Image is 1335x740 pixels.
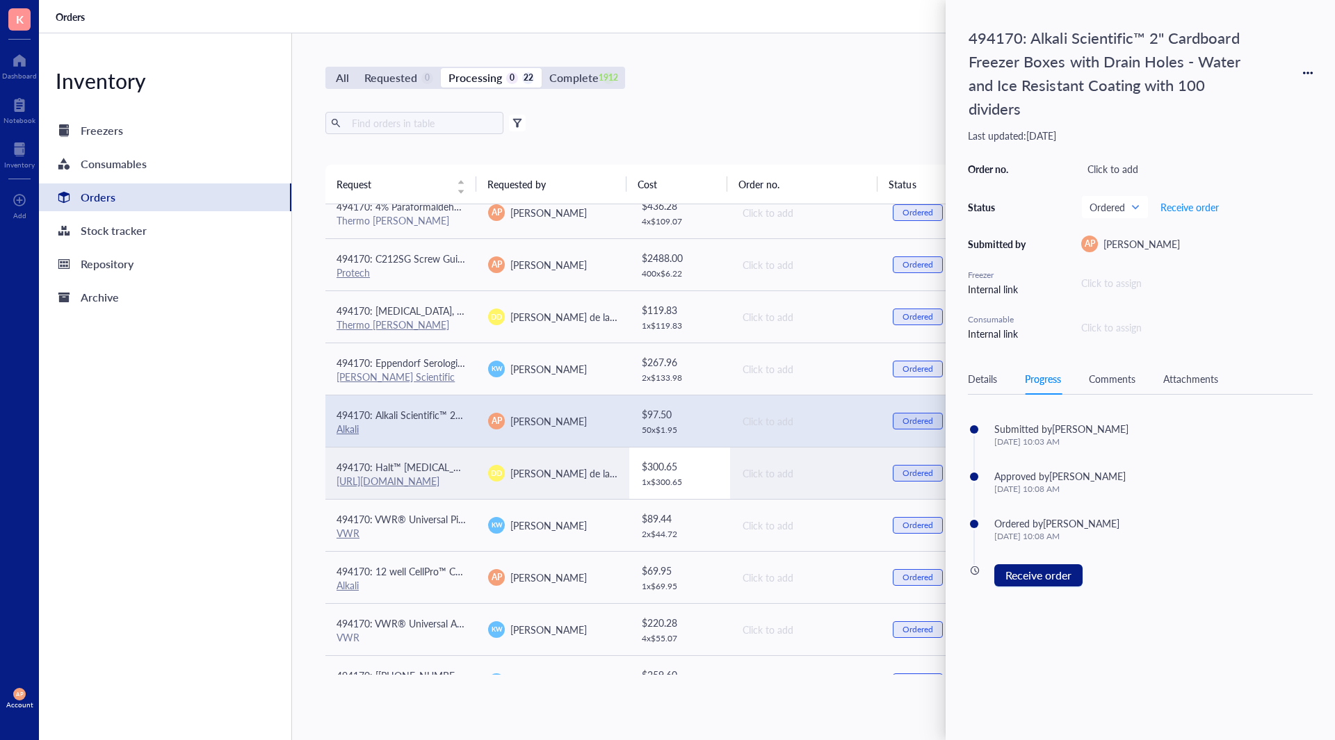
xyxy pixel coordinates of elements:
a: Archive [39,283,291,311]
div: 22 [522,72,534,84]
div: 494170: Alkali Scientific™ 2" Cardboard Freezer Boxes with Drain Holes - Water and Ice Resistant ... [962,22,1254,124]
div: Submitted [994,422,1042,435]
div: Processing [448,68,502,88]
span: 494170: 12 well CellPro™ Cell Culture Plates with Lids, Flat Bottom, Sterile [337,564,656,578]
div: $ 2488.00 [642,250,720,265]
div: $ 89.44 [642,511,720,526]
div: Click to add [743,257,871,272]
span: KW [491,520,502,530]
span: AP [492,571,502,584]
div: 50 x $ 1.95 [642,425,720,436]
span: [PERSON_NAME] de la [PERSON_NAME] [510,310,689,324]
a: Orders [39,183,291,211]
th: Cost [626,165,727,204]
span: [PERSON_NAME] [510,206,587,220]
div: 4 x $ 55.07 [642,633,720,644]
div: Account [6,700,33,709]
a: VWR [337,526,359,540]
div: 2 x $ 44.72 [642,529,720,540]
input: Find orders in table [346,113,498,133]
a: Alkali [337,578,359,592]
span: Receive order [1160,202,1219,213]
span: Request [337,176,448,192]
div: 1 x $ 69.95 [642,581,720,592]
span: 494170: VWR® Universal Pipette Tips (200uL) [337,512,536,526]
div: Submitted by [968,238,1030,250]
th: Status [877,165,978,204]
a: Consumables [39,150,291,178]
div: Notebook [3,116,35,124]
div: 0 [421,72,433,84]
div: Consumable [968,313,1030,326]
div: Ordered [903,520,933,531]
div: Click to add [743,309,871,324]
a: Inventory [4,138,35,169]
div: $ 300.65 [642,459,720,474]
div: $ 259.60 [642,667,720,682]
span: Receive order [1005,566,1071,584]
div: $ 267.96 [642,354,720,370]
div: Ordered [903,363,933,375]
div: Repository [81,254,133,274]
div: Internal link [968,281,1030,297]
td: Click to add [730,238,882,290]
div: Last updated: [DATE] [968,129,1313,142]
span: AP [492,206,502,219]
td: Click to add [730,447,882,499]
div: Click to add [743,518,871,533]
div: Ordered [903,259,933,270]
div: Details [968,371,997,386]
div: Freezer [968,269,1030,281]
div: Comments [1089,371,1135,386]
td: Click to add [730,186,882,238]
span: KW [491,364,502,374]
span: 494170: 4% Paraformaldehyde in PBS 1 L [337,199,516,213]
span: [PERSON_NAME] [510,623,587,636]
td: Click to add [730,499,882,551]
th: Requested by [476,165,627,204]
div: Click to add [743,466,871,481]
button: Receive order [1160,196,1220,218]
span: DD [491,311,502,322]
a: [URL][DOMAIN_NAME] [337,474,439,488]
div: Ordered [994,517,1033,529]
a: Protech [337,265,370,279]
th: Request [325,165,476,204]
div: Archive [81,288,119,307]
div: by [PERSON_NAME] [1042,422,1128,435]
div: $ 220.28 [642,615,720,630]
div: Click to add [1081,159,1313,179]
span: [PERSON_NAME] [510,570,587,584]
span: [PERSON_NAME] [510,362,587,376]
td: Click to add [730,395,882,447]
div: $ 119.83 [642,302,720,318]
span: 494170: Eppendorf Serological Pipets, sterile, free of detectable pyrogens, DNA, RNase and DNase.... [337,356,1033,370]
div: Ordered [903,311,933,322]
span: AP [1085,238,1095,250]
span: [PERSON_NAME] [510,258,587,272]
div: by [PERSON_NAME] [1033,517,1119,529]
div: Click to assign [1081,275,1313,290]
div: Inventory [39,67,291,94]
div: Click to add [743,622,871,637]
a: Repository [39,250,291,278]
div: Requested [364,68,417,88]
div: Orders [81,188,115,207]
div: Click to add [743,205,871,220]
span: KW [491,625,502,634]
div: Inventory [4,161,35,169]
div: 1 x $ 300.65 [642,477,720,488]
span: AP [492,258,502,271]
div: VWR [337,631,466,643]
span: 494170: Alkali Scientific™ 2" Cardboard Freezer Boxes with Drain Holes - Water and Ice Resistant ... [337,408,868,422]
div: Click to add [743,570,871,585]
div: Click to assign [1081,320,1313,335]
a: Alkali [337,422,359,436]
div: Ordered [903,416,933,427]
div: Click to add [743,361,871,377]
span: [PERSON_NAME] [510,414,587,428]
div: Progress [1025,371,1061,386]
div: Ordered [903,624,933,635]
div: [DATE] 10:08 AM [994,484,1126,495]
td: Click to add [730,655,882,707]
